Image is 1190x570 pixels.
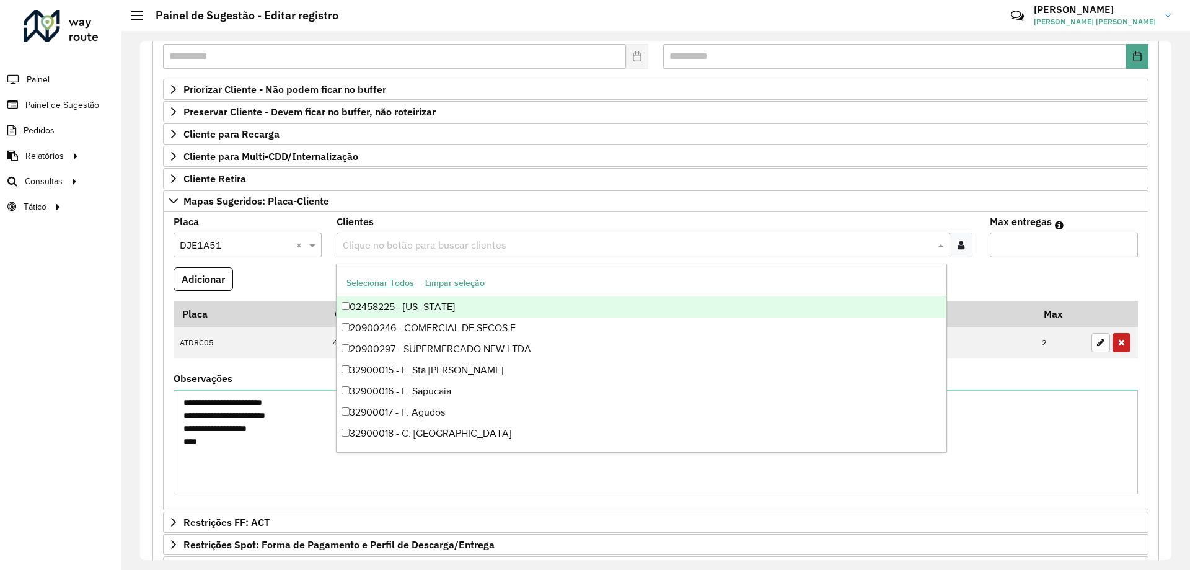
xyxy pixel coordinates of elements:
[163,512,1148,533] a: Restrições FF: ACT
[183,196,329,206] span: Mapas Sugeridos: Placa-Cliente
[336,264,946,453] ng-dropdown-panel: Options list
[337,318,946,339] div: 20900246 - COMERCIAL DE SECOS E
[183,107,436,117] span: Preservar Cliente - Devem ficar no buffer, não roteirizar
[420,274,490,293] button: Limpar seleção
[163,534,1148,555] a: Restrições Spot: Forma de Pagamento e Perfil de Descarga/Entrega
[326,301,728,327] th: Código Cliente
[24,200,46,213] span: Tático
[296,238,306,252] span: Clear all
[163,190,1148,212] a: Mapas Sugeridos: Placa-Cliente
[183,84,386,94] span: Priorizar Cliente - Não podem ficar no buffer
[183,129,280,139] span: Cliente para Recarga
[1036,301,1085,327] th: Max
[337,296,946,318] div: 02458225 - [US_STATE]
[341,274,420,293] button: Selecionar Todos
[174,214,199,229] label: Placa
[1055,220,1064,230] em: Máximo de clientes que serão colocados na mesma rota com os clientes informados
[174,301,326,327] th: Placa
[1004,2,1031,29] a: Contato Rápido
[174,327,326,359] td: ATD8C05
[163,101,1148,122] a: Preservar Cliente - Devem ficar no buffer, não roteirizar
[326,327,728,359] td: 40911323
[24,124,55,137] span: Pedidos
[337,214,374,229] label: Clientes
[337,381,946,402] div: 32900016 - F. Sapucaia
[25,99,99,112] span: Painel de Sugestão
[337,423,946,444] div: 32900018 - C. [GEOGRAPHIC_DATA]
[25,149,64,163] span: Relatórios
[183,151,358,161] span: Cliente para Multi-CDD/Internalização
[1034,16,1156,27] span: [PERSON_NAME] [PERSON_NAME]
[337,360,946,381] div: 32900015 - F. Sta.[PERSON_NAME]
[1036,327,1085,359] td: 2
[337,444,946,465] div: 32900024 - F. [GEOGRAPHIC_DATA]
[163,123,1148,145] a: Cliente para Recarga
[163,79,1148,100] a: Priorizar Cliente - Não podem ficar no buffer
[183,174,246,184] span: Cliente Retira
[143,9,338,22] h2: Painel de Sugestão - Editar registro
[1126,44,1148,69] button: Choose Date
[174,371,232,386] label: Observações
[337,339,946,360] div: 20900297 - SUPERMERCADO NEW LTDA
[1034,4,1156,16] h3: [PERSON_NAME]
[174,267,233,291] button: Adicionar
[163,212,1148,511] div: Mapas Sugeridos: Placa-Cliente
[25,175,63,188] span: Consultas
[163,168,1148,189] a: Cliente Retira
[183,540,495,550] span: Restrições Spot: Forma de Pagamento e Perfil de Descarga/Entrega
[163,146,1148,167] a: Cliente para Multi-CDD/Internalização
[337,402,946,423] div: 32900017 - F. Agudos
[27,73,50,86] span: Painel
[990,214,1052,229] label: Max entregas
[183,517,270,527] span: Restrições FF: ACT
